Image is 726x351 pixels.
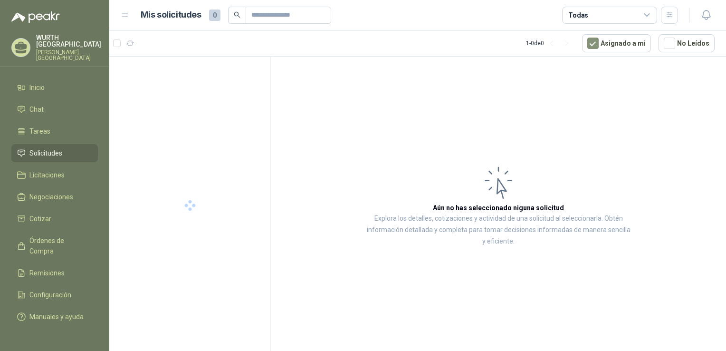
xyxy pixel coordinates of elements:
[29,104,44,115] span: Chat
[11,144,98,162] a: Solicitudes
[29,268,65,278] span: Remisiones
[11,11,60,23] img: Logo peakr
[11,188,98,206] a: Negociaciones
[366,213,631,247] p: Explora los detalles, cotizaciones y actividad de una solicitud al seleccionarla. Obtén informaci...
[11,286,98,304] a: Configuración
[433,203,564,213] h3: Aún no has seleccionado niguna solicitud
[29,214,51,224] span: Cotizar
[568,10,588,20] div: Todas
[209,10,220,21] span: 0
[526,36,574,51] div: 1 - 0 de 0
[36,49,101,61] p: [PERSON_NAME] [GEOGRAPHIC_DATA]
[234,11,240,18] span: search
[141,8,201,22] h1: Mis solicitudes
[29,192,73,202] span: Negociaciones
[29,312,84,322] span: Manuales y ayuda
[29,290,71,300] span: Configuración
[659,34,715,52] button: No Leídos
[29,126,50,136] span: Tareas
[11,166,98,184] a: Licitaciones
[11,210,98,228] a: Cotizar
[36,34,101,48] p: WURTH [GEOGRAPHIC_DATA]
[582,34,651,52] button: Asignado a mi
[11,264,98,282] a: Remisiones
[11,232,98,260] a: Órdenes de Compra
[11,122,98,140] a: Tareas
[29,170,65,180] span: Licitaciones
[11,100,98,118] a: Chat
[29,148,62,158] span: Solicitudes
[29,82,45,93] span: Inicio
[11,78,98,97] a: Inicio
[11,308,98,326] a: Manuales y ayuda
[29,235,89,256] span: Órdenes de Compra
